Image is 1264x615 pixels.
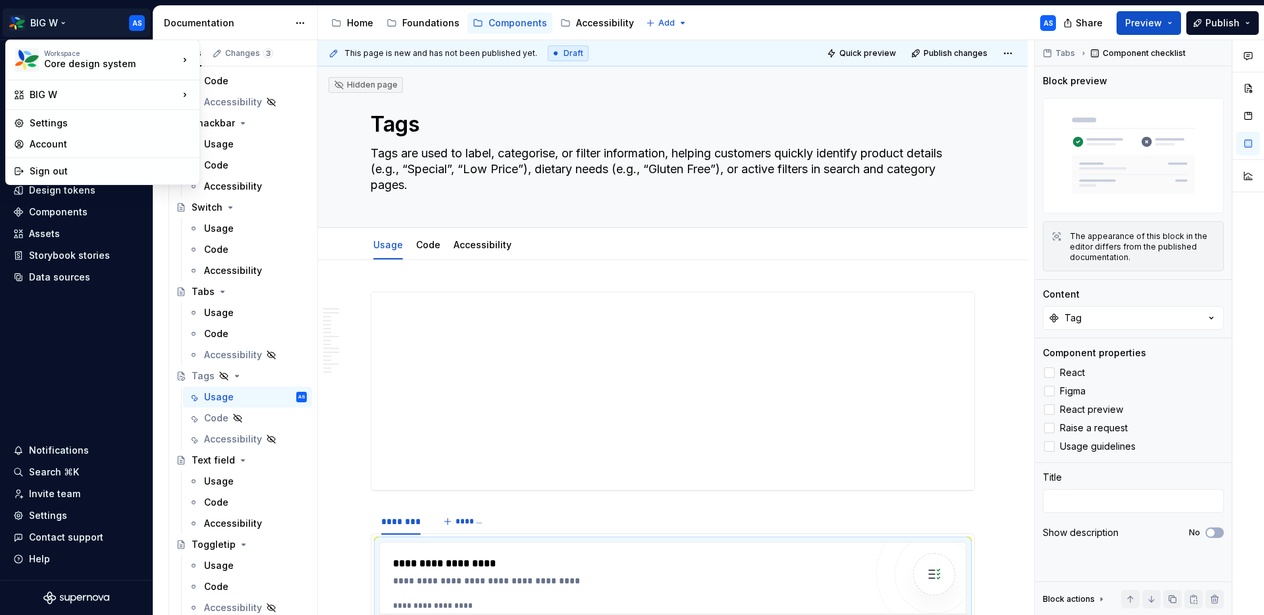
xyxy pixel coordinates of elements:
div: Settings [30,117,192,130]
div: Sign out [30,165,192,178]
div: Core design system [44,57,156,70]
div: Account [30,138,192,151]
div: BIG W [30,88,178,101]
div: Workspace [44,49,178,57]
img: 551ca721-6c59-42a7-accd-e26345b0b9d6.png [15,48,39,72]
